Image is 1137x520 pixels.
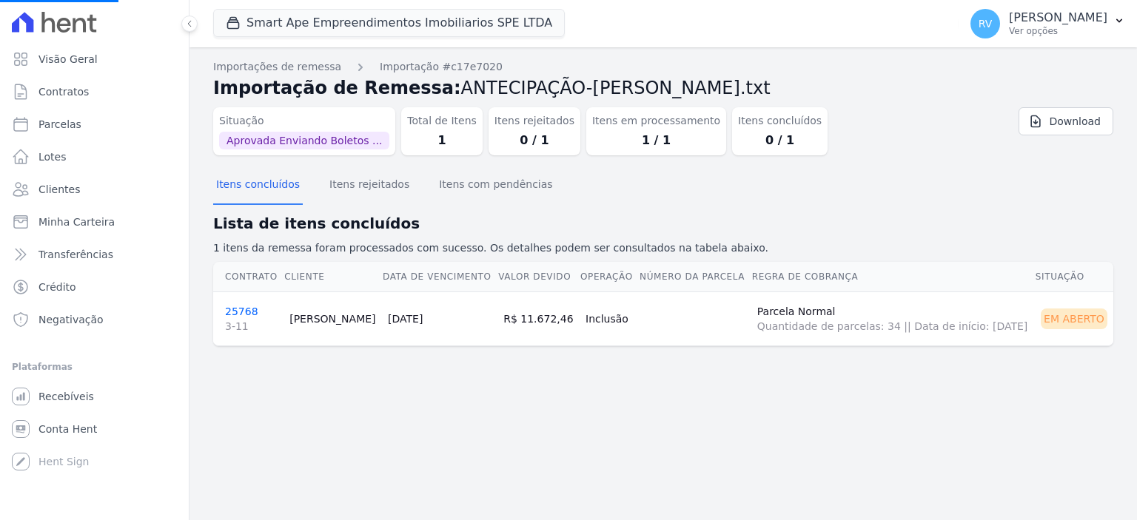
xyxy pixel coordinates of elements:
[38,149,67,164] span: Lotes
[38,52,98,67] span: Visão Geral
[38,117,81,132] span: Parcelas
[38,182,80,197] span: Clientes
[38,84,89,99] span: Contratos
[38,422,97,436] span: Conta Hent
[382,291,497,345] td: [DATE]
[6,142,183,172] a: Lotes
[1041,308,1107,329] div: Em Aberto
[6,272,183,302] a: Crédito
[738,132,822,149] dd: 0 / 1
[213,59,341,75] a: Importações de remessa
[494,113,574,129] dt: Itens rejeitados
[12,358,177,376] div: Plataformas
[407,132,477,149] dd: 1
[326,166,412,205] button: Itens rejeitados
[225,319,278,334] span: 3-11
[6,207,183,237] a: Minha Carteira
[1009,25,1107,37] p: Ver opções
[959,3,1137,44] button: RV [PERSON_NAME] Ver opções
[979,18,993,29] span: RV
[38,312,104,327] span: Negativação
[757,319,1029,334] span: Quantidade de parcelas: 34 || Data de início: [DATE]
[6,44,183,74] a: Visão Geral
[751,291,1035,345] td: Parcela Normal
[6,77,183,107] a: Contratos
[6,175,183,204] a: Clientes
[6,414,183,444] a: Conta Hent
[38,215,115,229] span: Minha Carteira
[1035,262,1113,292] th: Situação
[213,59,1113,75] nav: Breadcrumb
[580,262,639,292] th: Operação
[213,240,1113,256] p: 1 itens da remessa foram processados com sucesso. Os detalhes podem ser consultados na tabela aba...
[6,382,183,411] a: Recebíveis
[284,262,382,292] th: Cliente
[6,240,183,269] a: Transferências
[592,132,720,149] dd: 1 / 1
[6,109,183,139] a: Parcelas
[213,212,1113,234] h2: Lista de itens concluídos
[38,247,113,262] span: Transferências
[461,78,771,98] span: ANTECIPAÇÃO-[PERSON_NAME].txt
[38,280,76,294] span: Crédito
[1009,10,1107,25] p: [PERSON_NAME]
[436,166,555,205] button: Itens com pendências
[6,305,183,334] a: Negativação
[382,262,497,292] th: Data de Vencimento
[225,305,278,334] a: 257683-11
[219,132,389,149] span: Aprovada Enviando Boletos ...
[592,113,720,129] dt: Itens em processamento
[738,113,822,129] dt: Itens concluídos
[1019,107,1113,135] a: Download
[497,291,580,345] td: R$ 11.672,46
[580,291,639,345] td: Inclusão
[284,291,382,345] td: [PERSON_NAME]
[380,59,503,75] a: Importação #c17e7020
[639,262,751,292] th: Número da Parcela
[751,262,1035,292] th: Regra de Cobrança
[213,9,565,37] button: Smart Ape Empreendimentos Imobiliarios SPE LTDA
[213,262,284,292] th: Contrato
[213,75,1113,101] h2: Importação de Remessa:
[38,389,94,404] span: Recebíveis
[219,113,389,129] dt: Situação
[407,113,477,129] dt: Total de Itens
[494,132,574,149] dd: 0 / 1
[497,262,580,292] th: Valor devido
[213,166,303,205] button: Itens concluídos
